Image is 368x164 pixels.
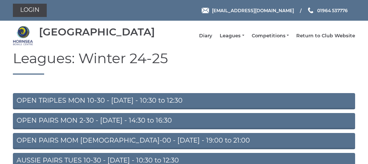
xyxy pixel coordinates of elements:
[13,25,33,46] img: Hornsea Bowls Centre
[13,51,355,75] h1: Leagues: Winter 24-25
[212,7,294,13] span: [EMAIL_ADDRESS][DOMAIN_NAME]
[202,8,209,13] img: Email
[13,113,355,129] a: OPEN PAIRS MON 2-30 - [DATE] - 14:30 to 16:30
[13,133,355,149] a: OPEN PAIRS MOM [DEMOGRAPHIC_DATA]-00 - [DATE] - 19:00 to 21:00
[202,7,294,14] a: Email [EMAIL_ADDRESS][DOMAIN_NAME]
[199,33,212,39] a: Diary
[13,4,47,17] a: Login
[220,33,244,39] a: Leagues
[13,93,355,109] a: OPEN TRIPLES MON 10-30 - [DATE] - 10:30 to 12:30
[252,33,289,39] a: Competitions
[308,7,313,13] img: Phone us
[307,7,348,14] a: Phone us 01964 537776
[296,33,355,39] a: Return to Club Website
[317,7,348,13] span: 01964 537776
[39,26,155,38] div: [GEOGRAPHIC_DATA]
